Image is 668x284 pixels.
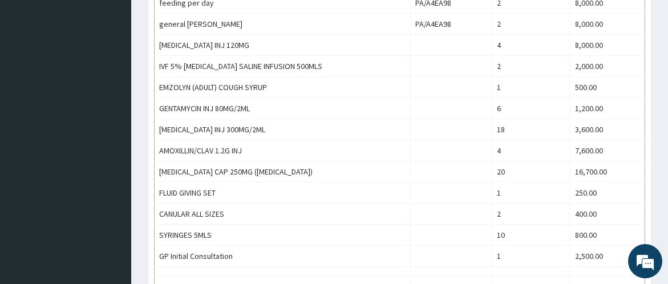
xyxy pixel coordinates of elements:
div: Chat with us now [59,64,192,79]
td: 1,200.00 [570,98,645,119]
img: d_794563401_company_1708531726252_794563401 [21,57,46,86]
td: 4 [492,140,570,161]
td: GENTAMYCIN INJ 80MG/2ML [155,98,411,119]
td: [MEDICAL_DATA] INJ 300MG/2ML [155,119,411,140]
td: [MEDICAL_DATA] CAP 250MG ([MEDICAL_DATA]) [155,161,411,182]
td: 2 [492,14,570,35]
td: 1 [492,246,570,267]
td: 7,600.00 [570,140,645,161]
td: PA/A4EA98 [410,14,492,35]
td: EMZOLYN (ADULT) COUGH SYRUP [155,77,411,98]
td: 1 [492,182,570,204]
td: AMOXILLIN/CLAV 1.2G INJ [155,140,411,161]
td: 16,700.00 [570,161,645,182]
td: 2 [492,56,570,77]
td: 500.00 [570,77,645,98]
td: 8,000.00 [570,35,645,56]
td: 20 [492,161,570,182]
td: 250.00 [570,182,645,204]
span: We're online! [66,75,157,190]
td: 1 [492,77,570,98]
td: general [PERSON_NAME] [155,14,411,35]
td: [MEDICAL_DATA] INJ 120MG [155,35,411,56]
td: 18 [492,119,570,140]
td: 4 [492,35,570,56]
td: FLUID GIVING SET [155,182,411,204]
td: IVF 5% [MEDICAL_DATA] SALINE INFUSION 500MLS [155,56,411,77]
td: 2,500.00 [570,246,645,267]
td: 400.00 [570,204,645,225]
td: GP Initial Consultation [155,246,411,267]
td: SYRINGES 5MLS [155,225,411,246]
td: 2,000.00 [570,56,645,77]
td: 800.00 [570,225,645,246]
textarea: Type your message and hit 'Enter' [6,175,217,214]
td: CANULAR ALL SIZES [155,204,411,225]
div: Minimize live chat window [187,6,214,33]
td: 8,000.00 [570,14,645,35]
td: 2 [492,204,570,225]
td: 3,600.00 [570,119,645,140]
td: 6 [492,98,570,119]
td: 10 [492,225,570,246]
